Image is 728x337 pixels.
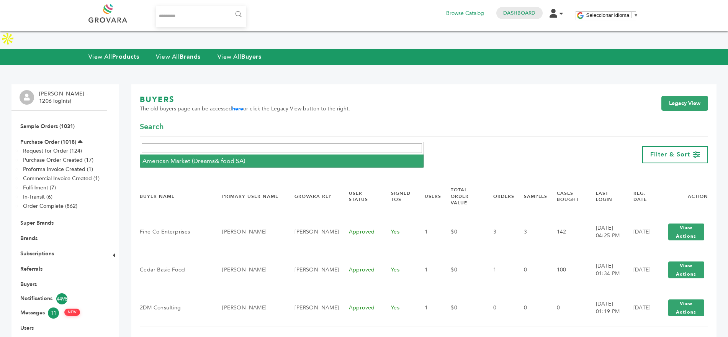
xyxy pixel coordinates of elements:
input: Search... [156,6,247,27]
a: Purchase Order (1018) [20,138,76,146]
img: profile.png [20,90,34,105]
span: Seleccionar idioma [586,12,630,18]
td: Approved [339,213,381,251]
th: Total Order Value [441,180,483,213]
td: 1 [415,213,441,251]
td: 1 [415,289,441,327]
th: User Status [339,180,381,213]
td: 1 [415,251,441,289]
a: here [232,105,243,112]
a: Legacy View [661,96,708,111]
td: 0 [514,251,547,289]
a: Commercial Invoice Created (1) [23,175,100,182]
li: American Market (Dreams& food SA) [140,155,424,168]
a: View AllBuyers [218,53,262,61]
th: Last Login [586,180,624,213]
td: 2DM Consulting [140,289,213,327]
a: Messages11 NEW [20,307,98,319]
td: Yes [381,213,416,251]
td: 0 [547,289,586,327]
a: Super Brands [20,219,54,227]
strong: Products [112,53,139,61]
td: [DATE] [624,213,655,251]
button: View Actions [668,261,704,278]
a: Seleccionar idioma​ [586,12,639,18]
a: Order Complete (862) [23,202,77,210]
td: [DATE] 01:19 PM [586,289,624,327]
a: Purchase Order Created (17) [23,156,93,164]
th: Orders [484,180,514,213]
a: Notifications4498 [20,293,98,304]
span: Filter & Sort [650,150,690,159]
td: Approved [339,251,381,289]
strong: Brands [180,53,200,61]
button: View Actions [668,224,704,240]
td: [PERSON_NAME] [285,251,339,289]
td: $0 [441,213,483,251]
span: ​ [631,12,631,18]
th: Users [415,180,441,213]
span: The old buyers page can be accessed or click the Legacy View button to the right. [140,105,350,113]
td: Yes [381,289,416,327]
td: 100 [547,251,586,289]
td: [PERSON_NAME] [213,251,285,289]
td: 3 [484,213,514,251]
a: Dashboard [503,10,535,16]
a: View AllProducts [88,53,139,61]
td: Approved [339,289,381,327]
span: ▼ [633,12,638,18]
input: Search [142,143,422,153]
th: Buyer Name [140,180,213,213]
a: Browse Catalog [446,9,484,18]
button: View Actions [668,299,704,316]
td: 0 [514,289,547,327]
th: Samples [514,180,547,213]
td: Fine Co Enterprises [140,213,213,251]
th: Cases Bought [547,180,586,213]
td: [DATE] [624,251,655,289]
td: 3 [514,213,547,251]
td: [PERSON_NAME] [213,213,285,251]
a: Request for Order (124) [23,147,82,155]
span: NEW [64,309,80,316]
a: Brands [20,235,38,242]
th: Primary User Name [213,180,285,213]
li: [PERSON_NAME] - 1206 login(s) [39,90,90,105]
td: [DATE] [624,289,655,327]
span: 11 [48,307,59,319]
td: [PERSON_NAME] [285,289,339,327]
td: [DATE] 01:34 PM [586,251,624,289]
td: Cedar Basic Food [140,251,213,289]
td: 0 [484,289,514,327]
th: Grovara Rep [285,180,339,213]
a: In-Transit (6) [23,193,52,201]
td: 1 [484,251,514,289]
a: Fulfillment (7) [23,184,56,191]
span: Search [140,122,164,132]
td: [PERSON_NAME] [213,289,285,327]
a: Sample Orders (1031) [20,123,75,130]
td: $0 [441,251,483,289]
td: $0 [441,289,483,327]
a: Referrals [20,265,43,273]
td: [PERSON_NAME] [285,213,339,251]
th: Signed TOS [381,180,416,213]
td: Yes [381,251,416,289]
a: Buyers [20,281,37,288]
a: Proforma Invoice Created (1) [23,166,93,173]
th: Action [655,180,708,213]
th: Reg. Date [624,180,655,213]
a: View AllBrands [156,53,201,61]
td: [DATE] 04:25 PM [586,213,624,251]
strong: Buyers [241,53,261,61]
span: 4498 [56,293,67,304]
a: Users [20,324,34,332]
h1: BUYERS [140,94,350,105]
a: Subscriptions [20,250,54,257]
td: 142 [547,213,586,251]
